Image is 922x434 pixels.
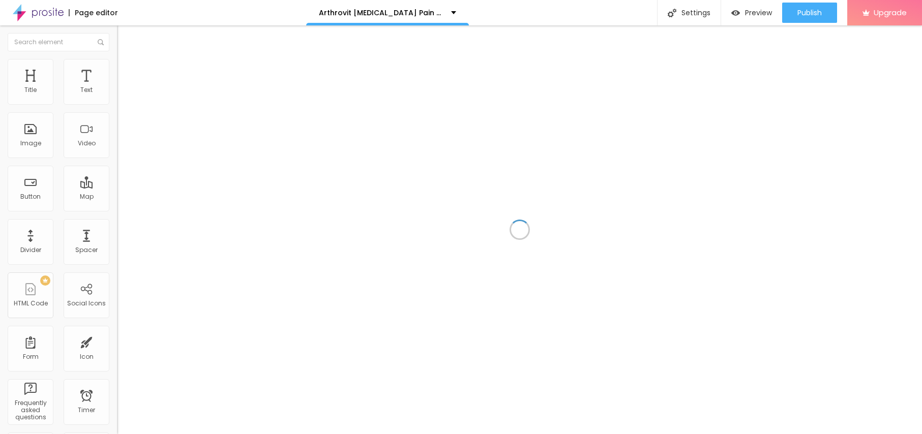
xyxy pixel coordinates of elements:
[10,399,50,421] div: Frequently asked questions
[797,9,822,17] span: Publish
[721,3,782,23] button: Preview
[98,39,104,45] img: Icone
[69,9,118,16] div: Page editor
[23,353,39,360] div: Form
[782,3,837,23] button: Publish
[745,9,772,17] span: Preview
[874,8,907,17] span: Upgrade
[20,140,41,147] div: Image
[20,193,41,200] div: Button
[80,193,94,200] div: Map
[80,86,93,94] div: Text
[24,86,37,94] div: Title
[75,246,98,254] div: Spacer
[731,9,740,17] img: view-1.svg
[668,9,676,17] img: Icone
[80,353,94,360] div: Icon
[319,9,443,16] p: Arthrovit [MEDICAL_DATA] Pain Relief Cream [GEOGRAPHIC_DATA]
[20,246,41,254] div: Divider
[8,33,109,51] input: Search element
[14,300,48,307] div: HTML Code
[78,140,96,147] div: Video
[78,407,95,414] div: Timer
[67,300,106,307] div: Social Icons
